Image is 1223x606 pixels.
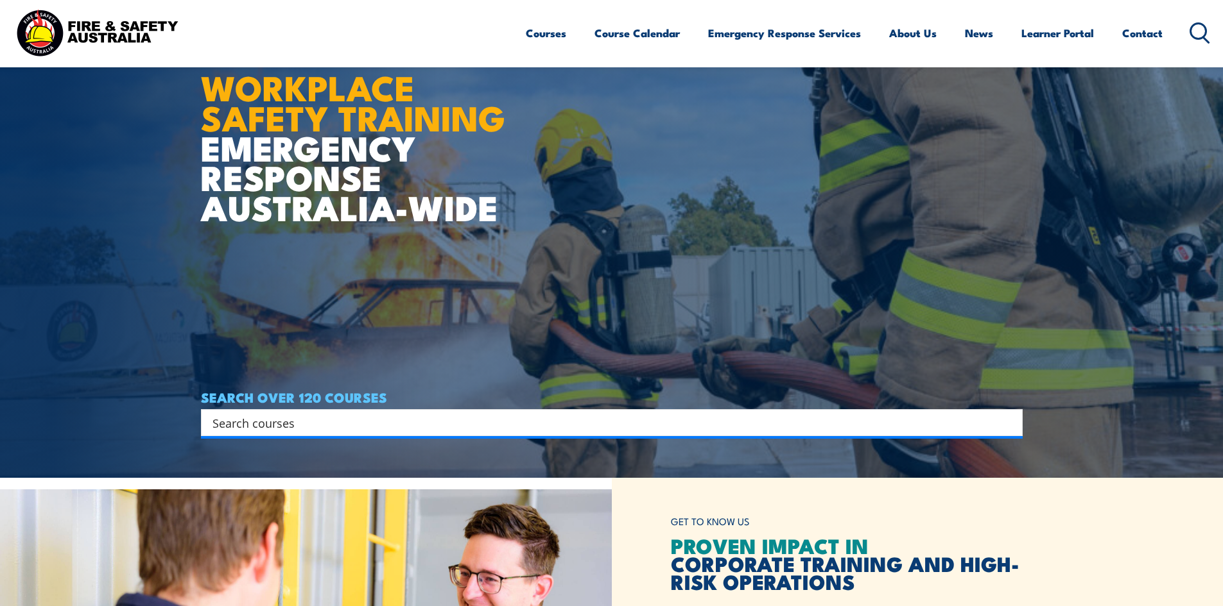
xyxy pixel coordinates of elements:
h6: GET TO KNOW US [671,510,1023,534]
a: Emergency Response Services [708,16,861,50]
a: Course Calendar [594,16,680,50]
h4: SEARCH OVER 120 COURSES [201,390,1023,404]
h2: CORPORATE TRAINING AND HIGH-RISK OPERATIONS [671,536,1023,590]
a: About Us [889,16,937,50]
strong: WORKPLACE SAFETY TRAINING [201,60,505,143]
a: News [965,16,993,50]
button: Search magnifier button [1000,414,1018,432]
span: PROVEN IMPACT IN [671,529,869,561]
h1: EMERGENCY RESPONSE AUSTRALIA-WIDE [201,40,515,222]
form: Search form [215,414,997,432]
a: Learner Portal [1021,16,1094,50]
a: Courses [526,16,566,50]
a: Contact [1122,16,1163,50]
input: Search input [213,413,994,432]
